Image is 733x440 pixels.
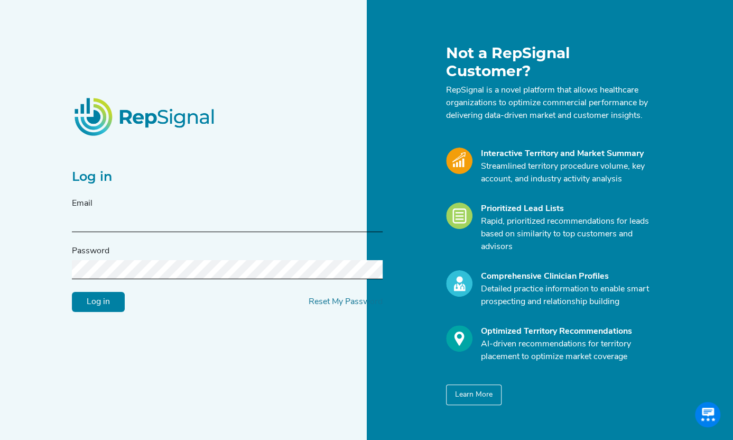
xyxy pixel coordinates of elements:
label: Email [72,197,92,210]
p: Rapid, prioritized recommendations for leads based on similarity to top customers and advisors [481,215,655,253]
img: Market_Icon.a700a4ad.svg [446,148,472,174]
h1: Not a RepSignal Customer? [446,44,655,80]
div: Optimized Territory Recommendations [481,325,655,338]
div: Comprehensive Clinician Profiles [481,270,655,283]
img: Profile_Icon.739e2aba.svg [446,270,472,297]
p: Detailed practice information to enable smart prospecting and relationship building [481,283,655,308]
button: Learn More [446,384,502,405]
img: RepSignalLogo.20539ed3.png [61,85,229,148]
img: Optimize_Icon.261f85db.svg [446,325,472,352]
a: Reset My Password [309,298,383,306]
input: Log in [72,292,125,312]
p: RepSignal is a novel platform that allows healthcare organizations to optimize commercial perform... [446,84,655,122]
div: Interactive Territory and Market Summary [481,148,655,160]
img: Leads_Icon.28e8c528.svg [446,203,472,229]
p: AI-driven recommendations for territory placement to optimize market coverage [481,338,655,363]
p: Streamlined territory procedure volume, key account, and industry activity analysis [481,160,655,186]
h2: Log in [72,169,383,185]
label: Password [72,245,109,258]
div: Prioritized Lead Lists [481,203,655,215]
